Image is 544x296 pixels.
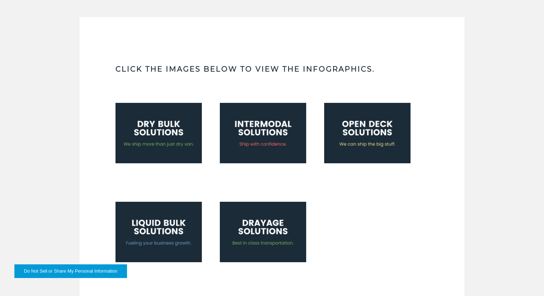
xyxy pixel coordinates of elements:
img: Open Deck Solutions: We can ship the big stuff. Click to open infographic [324,103,411,163]
img: Intermodal Solutions: Ship with confidence. Click to open infographic [220,103,306,163]
h3: Click the images below to view the infographics. [115,64,429,74]
button: Do Not Sell or Share My Personal Information [14,264,127,278]
img: Liquid Bulk Solutions: Fueling your business growth. Click to open infographic [115,202,202,262]
img: Dry Bulk Solutions: We ship more than just dry van. Click to open infographic [115,103,202,163]
img: Drayage Solutions: Best in class transportation. Click to open infographic [220,202,306,262]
